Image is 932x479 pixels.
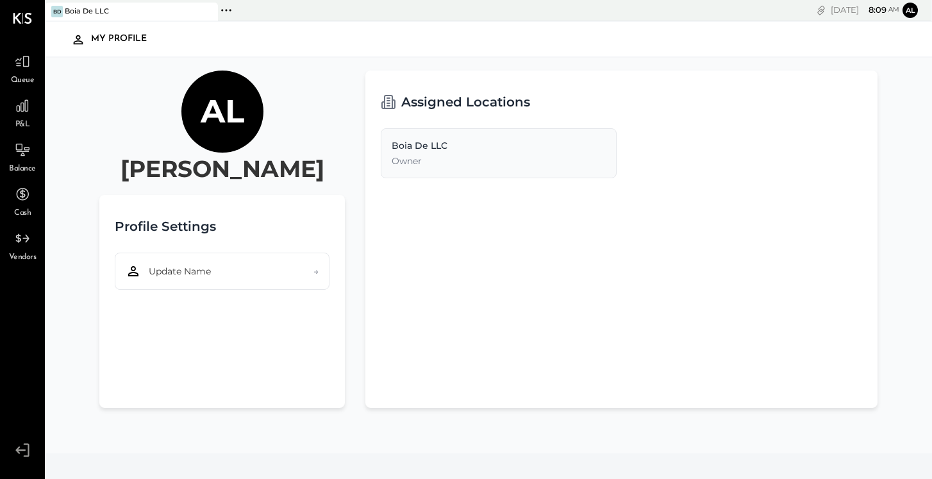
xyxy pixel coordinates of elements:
div: Owner [392,155,605,167]
span: Update Name [149,265,211,278]
div: My Profile [91,29,160,49]
a: Balance [1,138,44,175]
span: 8 : 09 [861,4,886,16]
a: Cash [1,182,44,219]
button: Update Name→ [115,253,329,290]
div: [DATE] [831,4,899,16]
a: P&L [1,94,44,131]
span: P&L [15,119,30,131]
h2: Profile Settings [115,210,216,242]
a: Vendors [1,226,44,264]
span: → [313,265,319,278]
span: Balance [9,164,36,175]
div: Boia De LLC [65,6,109,17]
div: BD [51,6,63,17]
div: copy link [815,3,828,17]
h1: Al [201,92,244,131]
span: am [888,5,899,14]
h2: Assigned Locations [401,86,530,118]
span: Vendors [9,252,37,264]
button: Al [903,3,918,18]
span: Queue [11,75,35,87]
a: Queue [1,49,44,87]
span: Cash [14,208,31,219]
h2: [PERSON_NAME] [121,153,324,185]
div: Boia De LLC [392,139,605,152]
